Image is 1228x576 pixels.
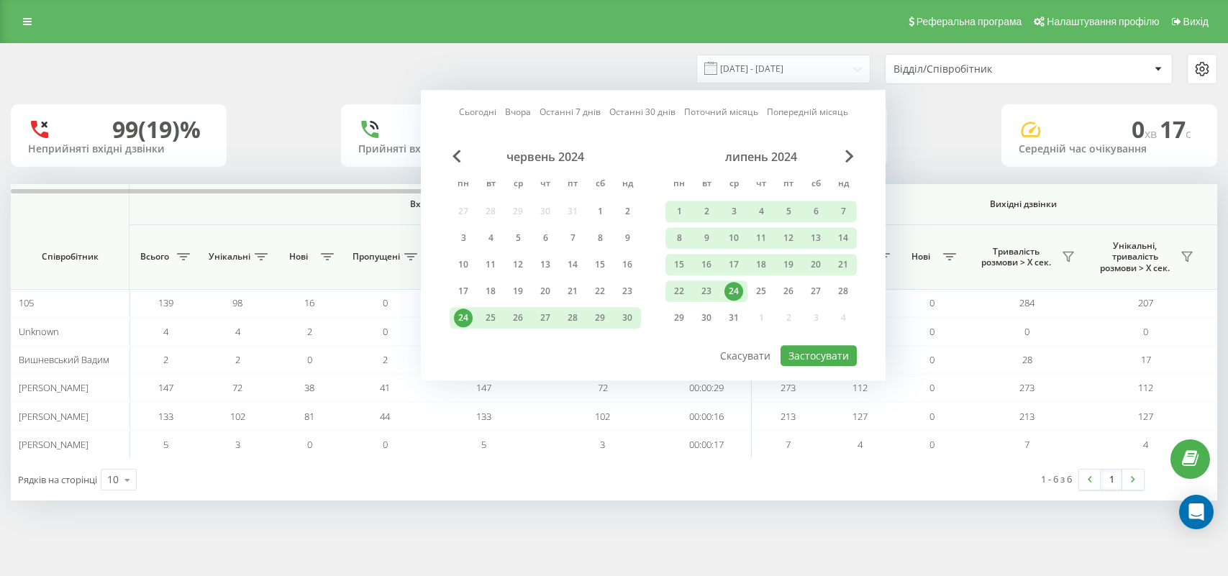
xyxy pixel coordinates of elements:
div: 28 [563,308,582,327]
td: 00:00:16 [662,402,752,430]
div: 25 [481,308,500,327]
span: 5 [481,438,486,451]
div: чт 27 черв 2024 р. [532,307,559,329]
span: Unknown [19,325,59,338]
span: 3 [235,438,240,451]
abbr: понеділок [452,174,474,196]
a: Сьогодні [459,106,496,119]
span: 44 [380,410,390,423]
div: 22 [670,282,688,301]
div: нд 14 лип 2024 р. [829,227,857,249]
div: Open Intercom Messenger [1179,495,1214,529]
div: 16 [618,255,637,274]
div: Прийняті вхідні дзвінки [358,143,540,155]
div: нд 21 лип 2024 р. [829,254,857,275]
div: 21 [834,255,852,274]
button: Скасувати [712,345,778,366]
div: ср 5 черв 2024 р. [504,227,532,249]
div: ср 3 лип 2024 р. [720,201,747,222]
div: нд 30 черв 2024 р. [614,307,641,329]
abbr: вівторок [480,174,501,196]
span: 4 [163,325,168,338]
div: 21 [563,282,582,301]
div: 1 [591,202,609,221]
div: 19 [779,255,798,274]
div: сб 20 лип 2024 р. [802,254,829,275]
div: ср 10 лип 2024 р. [720,227,747,249]
div: вт 9 лип 2024 р. [693,227,720,249]
div: 27 [806,282,825,301]
div: 13 [806,229,825,247]
div: 20 [536,282,555,301]
div: сб 1 черв 2024 р. [586,201,614,222]
span: 0 [929,438,934,451]
span: 0 [307,438,312,451]
div: 1 - 6 з 6 [1041,472,1072,486]
div: сб 27 лип 2024 р. [802,280,829,302]
div: 29 [591,308,609,327]
abbr: вівторок [696,174,717,196]
div: 24 [724,282,743,301]
div: ср 31 лип 2024 р. [720,307,747,329]
div: 6 [806,202,825,221]
abbr: п’ятниця [562,174,583,196]
td: 00:00:29 [662,374,752,402]
div: 11 [481,255,500,274]
div: чт 20 черв 2024 р. [532,280,559,302]
div: 18 [752,255,770,274]
div: ср 12 черв 2024 р. [504,254,532,275]
div: 4 [752,202,770,221]
span: Нові [903,251,939,262]
div: пт 28 черв 2024 р. [559,307,586,329]
div: чт 13 черв 2024 р. [532,254,559,275]
span: 102 [230,410,245,423]
div: 25 [752,282,770,301]
a: Поточний місяць [684,106,758,119]
div: 7 [834,202,852,221]
div: 16 [697,255,716,274]
div: нд 28 лип 2024 р. [829,280,857,302]
span: 139 [158,296,173,309]
abbr: п’ятниця [778,174,799,196]
div: нд 23 черв 2024 р. [614,280,641,302]
span: 98 [232,296,242,309]
span: 133 [476,410,491,423]
span: 0 [929,296,934,309]
div: 10 [724,229,743,247]
span: c [1186,126,1191,142]
div: 24 [454,308,473,327]
div: 99 (19)% [112,116,201,143]
div: 19 [509,282,527,301]
abbr: неділя [617,174,638,196]
div: 29 [670,308,688,327]
span: Унікальні, тривалість розмови > Х сек. [1093,240,1176,274]
span: 0 [1143,325,1148,338]
a: Останні 30 днів [609,106,676,119]
div: 7 [563,229,582,247]
span: 0 [1132,114,1160,145]
span: 7 [786,438,791,451]
div: 5 [509,229,527,247]
abbr: понеділок [668,174,690,196]
div: 30 [697,308,716,327]
span: Вишневський Вадим [19,353,109,366]
div: ср 19 черв 2024 р. [504,280,532,302]
span: 0 [929,353,934,366]
span: 0 [1024,325,1029,338]
div: пт 19 лип 2024 р. [775,254,802,275]
abbr: неділя [832,174,854,196]
div: сб 13 лип 2024 р. [802,227,829,249]
div: 3 [724,202,743,221]
div: липень 2024 [665,150,857,164]
span: 28 [1022,353,1032,366]
span: 127 [1138,410,1153,423]
div: пт 12 лип 2024 р. [775,227,802,249]
div: 9 [697,229,716,247]
span: 7 [1024,438,1029,451]
span: 2 [235,353,240,366]
span: 2 [307,325,312,338]
div: нд 9 черв 2024 р. [614,227,641,249]
span: Пропущені [353,251,400,262]
div: сб 22 черв 2024 р. [586,280,614,302]
div: вт 11 черв 2024 р. [477,254,504,275]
